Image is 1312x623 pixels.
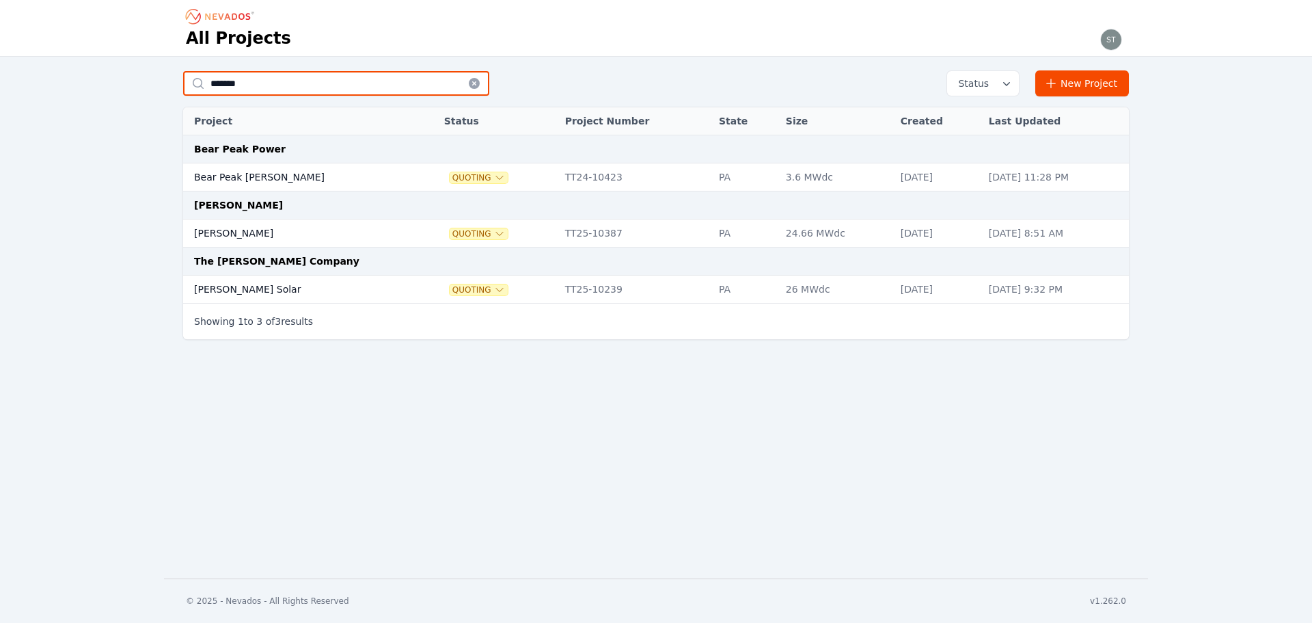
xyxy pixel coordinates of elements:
[183,191,1129,220] td: [PERSON_NAME]
[194,315,313,328] p: Showing to of results
[779,276,894,304] td: 26 MWdc
[953,77,989,90] span: Status
[183,248,1129,276] td: The [PERSON_NAME] Company
[275,316,281,327] span: 3
[558,276,712,304] td: TT25-10239
[712,276,779,304] td: PA
[982,220,1129,248] td: [DATE] 8:51 AM
[183,163,1129,191] tr: Bear Peak [PERSON_NAME]QuotingTT24-10423PA3.6 MWdc[DATE][DATE] 11:28 PM
[558,220,712,248] td: TT25-10387
[450,284,508,295] button: Quoting
[183,135,1129,163] td: Bear Peak Power
[183,163,415,191] td: Bear Peak [PERSON_NAME]
[894,220,982,248] td: [DATE]
[894,163,982,191] td: [DATE]
[1035,70,1129,96] a: New Project
[712,163,779,191] td: PA
[779,107,894,135] th: Size
[982,163,1129,191] td: [DATE] 11:28 PM
[779,220,894,248] td: 24.66 MWdc
[1100,29,1122,51] img: steve.mustaro@nevados.solar
[238,316,244,327] span: 1
[712,220,779,248] td: PA
[437,107,558,135] th: Status
[1090,596,1126,607] div: v1.262.0
[558,163,712,191] td: TT24-10423
[894,107,982,135] th: Created
[982,276,1129,304] td: [DATE] 9:32 PM
[982,107,1129,135] th: Last Updated
[186,27,291,49] h1: All Projects
[186,5,258,27] nav: Breadcrumb
[183,220,415,248] td: [PERSON_NAME]
[558,107,712,135] th: Project Number
[183,276,1129,304] tr: [PERSON_NAME] SolarQuotingTT25-10239PA26 MWdc[DATE][DATE] 9:32 PM
[183,220,1129,248] tr: [PERSON_NAME]QuotingTT25-10387PA24.66 MWdc[DATE][DATE] 8:51 AM
[450,228,508,239] button: Quoting
[183,107,415,135] th: Project
[186,596,349,607] div: © 2025 - Nevados - All Rights Reserved
[712,107,779,135] th: State
[183,276,415,304] td: [PERSON_NAME] Solar
[450,172,508,183] button: Quoting
[947,71,1019,96] button: Status
[894,276,982,304] td: [DATE]
[779,163,894,191] td: 3.6 MWdc
[256,316,262,327] span: 3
